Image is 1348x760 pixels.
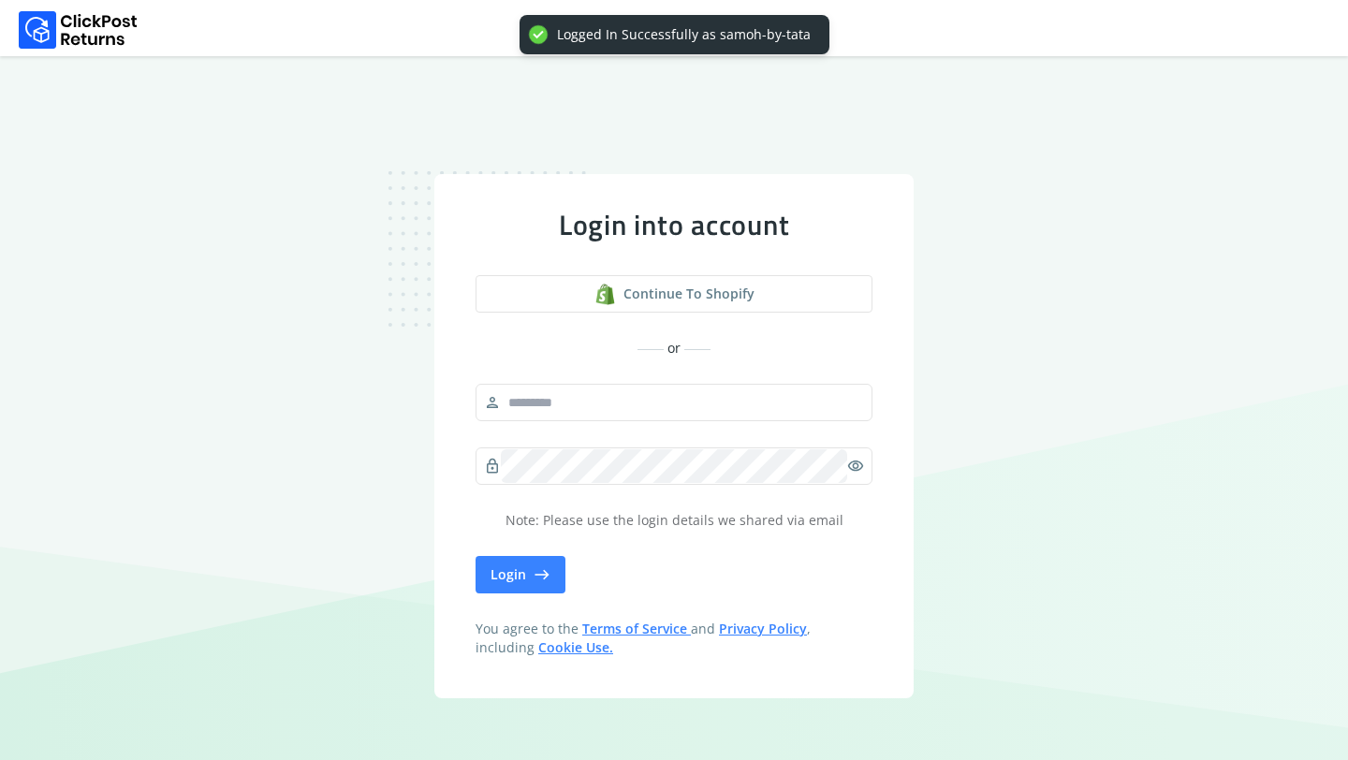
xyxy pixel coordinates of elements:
[476,339,872,358] div: or
[582,620,691,637] a: Terms of Service
[594,284,616,305] img: shopify logo
[538,638,613,656] a: Cookie Use.
[484,453,501,479] span: lock
[557,26,811,43] div: Logged In Successfully as samoh-by-tata
[476,275,872,313] button: Continue to shopify
[623,285,755,303] span: Continue to shopify
[476,275,872,313] a: shopify logoContinue to shopify
[476,556,565,593] button: Login east
[476,620,872,657] span: You agree to the and , including
[476,208,872,241] div: Login into account
[719,620,807,637] a: Privacy Policy
[476,511,872,530] p: Note: Please use the login details we shared via email
[534,562,550,588] span: east
[19,11,138,49] img: Logo
[484,389,501,416] span: person
[847,453,864,479] span: visibility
